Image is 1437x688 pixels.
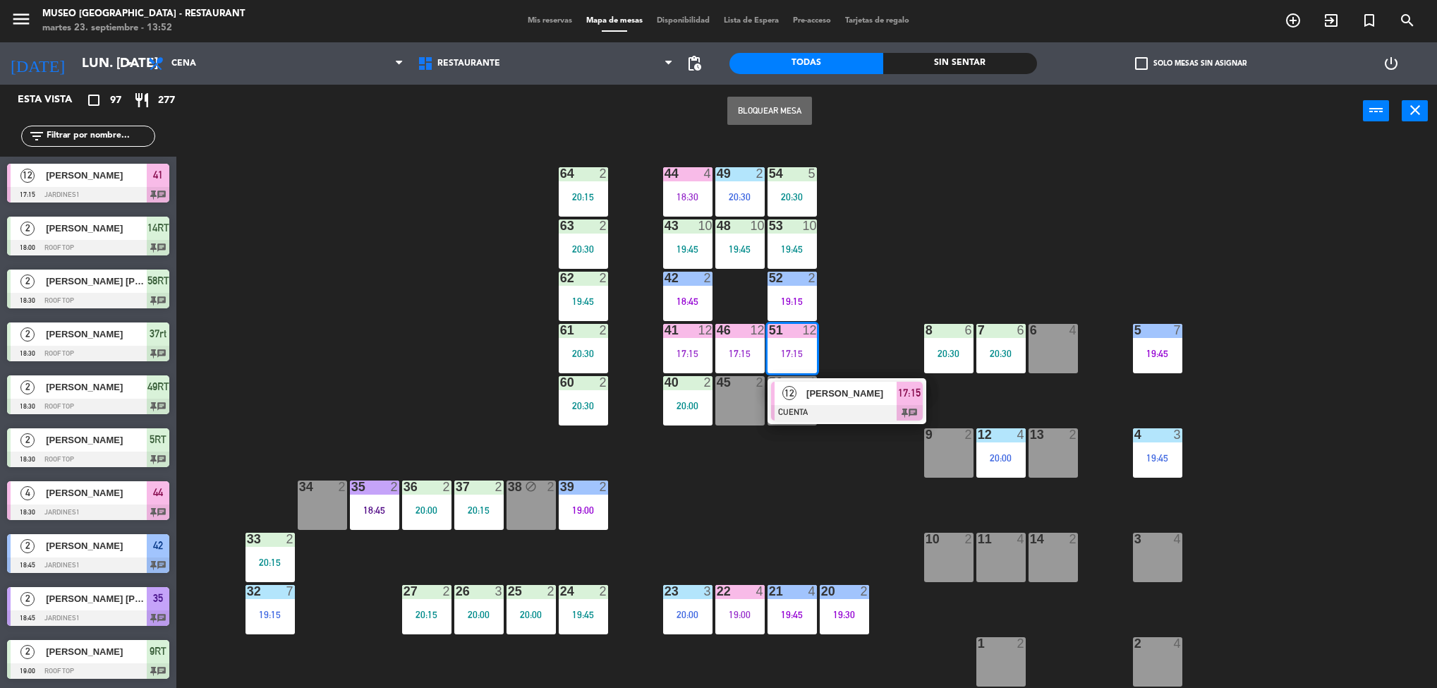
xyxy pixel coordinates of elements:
span: Restaurante [437,59,500,68]
span: 2 [20,645,35,659]
div: 2 [1069,533,1078,545]
div: 2 [600,272,608,284]
div: 17:15 [663,349,713,358]
div: 2 [1069,428,1078,441]
div: Sin sentar [883,53,1037,74]
span: [PERSON_NAME] [46,380,147,394]
div: 48 [717,219,717,232]
div: 49 [717,167,717,180]
span: 2 [20,592,35,606]
span: [PERSON_NAME] [PERSON_NAME] [46,274,147,289]
div: 61 [560,324,561,337]
div: 35 [351,481,352,493]
span: Lista de Espera [717,17,786,25]
div: 64 [560,167,561,180]
span: [PERSON_NAME] [46,327,147,342]
span: 2 [20,433,35,447]
div: 20:15 [454,505,504,515]
div: 19:45 [663,244,713,254]
div: 63 [560,219,561,232]
div: 2 [339,481,347,493]
div: 12 [978,428,978,441]
div: Esta vista [7,92,102,109]
button: menu [11,8,32,35]
span: [PERSON_NAME] [46,538,147,553]
i: search [1399,12,1416,29]
button: close [1402,100,1428,121]
span: [PERSON_NAME] [46,433,147,447]
span: Pre-acceso [786,17,838,25]
div: 2 [600,585,608,598]
div: 37 [456,481,456,493]
div: 52 [769,272,770,284]
div: 4 [1174,533,1182,545]
div: 2 [1017,637,1026,650]
div: 20:30 [768,192,817,202]
span: 2 [20,222,35,236]
div: 2 [600,219,608,232]
div: 45 [717,376,717,389]
button: power_input [1363,100,1389,121]
div: 34 [299,481,300,493]
div: 2 [808,272,817,284]
i: arrow_drop_down [121,55,138,72]
div: 2 [495,481,504,493]
div: 18:30 [663,192,713,202]
span: pending_actions [686,55,703,72]
div: 5 [808,167,817,180]
i: filter_list [28,128,45,145]
div: 4 [1017,533,1026,545]
div: 2 [391,481,399,493]
div: 20:00 [663,610,713,620]
span: 277 [158,92,175,109]
div: martes 23. septiembre - 13:52 [42,21,245,35]
div: 62 [560,272,561,284]
span: 5RT [150,431,166,448]
div: 22 [717,585,717,598]
i: menu [11,8,32,30]
div: 19:30 [820,610,869,620]
div: 17:15 [768,349,817,358]
div: 33 [247,533,248,545]
div: 39 [560,481,561,493]
div: 19:15 [245,610,295,620]
div: 14 [1030,533,1031,545]
div: 2 [756,376,765,389]
div: 26 [456,585,456,598]
div: 4 [1017,428,1026,441]
i: block [525,481,537,493]
div: 2 [965,428,974,441]
span: Cena [171,59,196,68]
div: 20 [821,585,822,598]
span: 97 [110,92,121,109]
div: 13 [1030,428,1031,441]
i: restaurant [133,92,150,109]
div: 2 [600,324,608,337]
div: 4 [808,585,817,598]
div: 46 [717,324,717,337]
i: add_circle_outline [1285,12,1302,29]
div: 19:45 [768,610,817,620]
div: 2 [600,481,608,493]
div: 51 [769,324,770,337]
div: 4 [756,585,765,598]
div: 2 [965,533,974,545]
div: 19:45 [559,296,608,306]
span: 37rt [150,325,166,342]
span: [PERSON_NAME] [46,485,147,500]
span: 17:15 [898,385,921,402]
span: 2 [20,539,35,553]
span: [PERSON_NAME] [46,168,147,183]
div: 2 [286,533,295,545]
div: 7 [978,324,978,337]
div: 2 [600,167,608,180]
div: 4 [704,167,713,180]
div: 18:45 [350,505,399,515]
